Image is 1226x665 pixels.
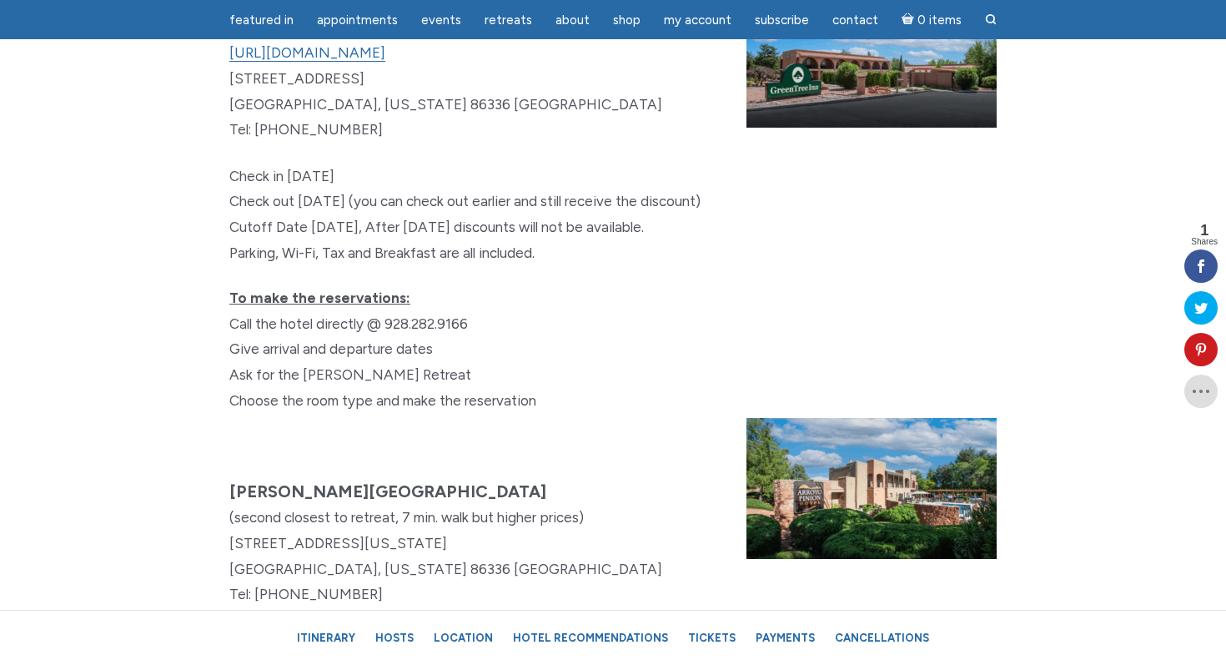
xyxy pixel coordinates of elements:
p: Check in [DATE] Check out [DATE] (you can check out earlier and still receive the discount) Cutof... [229,164,997,265]
a: Retreats [475,4,542,37]
a: [URL][DOMAIN_NAME] [229,44,385,62]
span: About [555,13,590,28]
a: My Account [654,4,741,37]
a: Itinerary [289,623,364,652]
a: Cancellations [827,623,937,652]
a: Tickets [680,623,744,652]
div: Give arrival and departure dates [229,336,997,362]
a: Contact [822,4,888,37]
span: 0 items [917,14,962,27]
span: Appointments [317,13,398,28]
span: Events [421,13,461,28]
a: Hosts [367,623,422,652]
a: Appointments [307,4,408,37]
span: My Account [664,13,731,28]
span: featured in [229,13,294,28]
i: Cart [902,13,917,28]
span: Subscribe [755,13,809,28]
a: Hotel Recommendations [505,623,676,652]
a: Location [425,623,501,652]
u: To make the reservations: [229,290,410,306]
p: (second closest to retreat, 7 min. walk but higher prices) [STREET_ADDRESS][US_STATE] [GEOGRAPHIC... [229,479,997,607]
span: Retreats [485,13,532,28]
div: Call the hotel directly @ 928.282.9166 [229,311,997,337]
div: Choose the room type and make the reservation [229,388,997,414]
a: About [545,4,600,37]
span: Shares [1191,238,1218,246]
div: Ask for the [PERSON_NAME] Retreat [229,362,997,388]
a: Shop [603,4,651,37]
a: Subscribe [745,4,819,37]
a: Payments [747,623,823,652]
a: Events [411,4,471,37]
span: Shop [613,13,641,28]
strong: [PERSON_NAME][GEOGRAPHIC_DATA] [229,481,546,501]
span: 1 [1191,223,1218,238]
span: Contact [832,13,878,28]
a: featured in [219,4,304,37]
a: Cart0 items [892,3,972,37]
